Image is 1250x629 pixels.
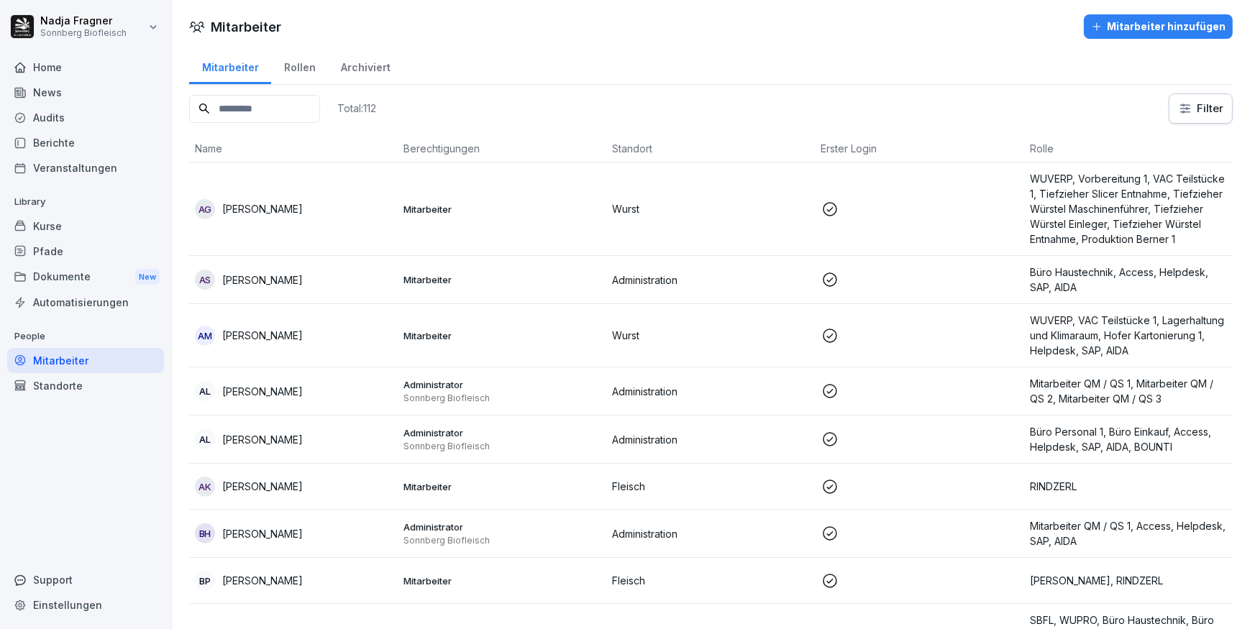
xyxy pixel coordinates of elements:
div: AL [195,381,215,401]
a: Standorte [7,373,164,398]
div: Mitarbeiter hinzufügen [1091,19,1226,35]
p: Sonnberg Biofleisch [403,441,601,452]
p: Mitarbeiter [403,273,601,286]
th: Standort [606,135,815,162]
p: RINDZERL [1030,479,1227,494]
p: [PERSON_NAME] [222,328,303,343]
div: BH [195,523,215,543]
p: Mitarbeiter [403,329,601,342]
a: Veranstaltungen [7,155,164,180]
button: Filter [1169,94,1232,123]
a: Archiviert [328,47,403,84]
div: AM [195,326,215,346]
p: People [7,325,164,348]
a: News [7,80,164,105]
div: Filter [1178,101,1223,116]
div: BP [195,571,215,591]
p: Sonnberg Biofleisch [40,28,127,38]
p: [PERSON_NAME] [222,479,303,494]
p: [PERSON_NAME] [222,272,303,288]
p: Büro Personal 1, Büro Einkauf, Access, Helpdesk, SAP, AIDA, BOUNTI [1030,424,1227,454]
p: [PERSON_NAME] [222,201,303,216]
a: Home [7,55,164,80]
div: Dokumente [7,264,164,290]
p: Mitarbeiter [403,480,601,493]
p: WUVERP, Vorbereitung 1, VAC Teilstücke 1, Tiefzieher Slicer Entnahme, Tiefzieher Würstel Maschine... [1030,171,1227,247]
a: DokumenteNew [7,264,164,290]
p: [PERSON_NAME] [222,432,303,447]
p: [PERSON_NAME] [222,526,303,541]
p: Fleisch [612,479,809,494]
div: AK [195,477,215,497]
p: Mitarbeiter [403,203,601,216]
p: Administrator [403,520,601,533]
p: Administration [612,384,809,399]
a: Mitarbeiter [7,348,164,373]
div: AL [195,429,215,449]
a: Einstellungen [7,592,164,617]
a: Rollen [271,47,328,84]
a: Berichte [7,130,164,155]
p: Mitarbeiter QM / QS 1, Mitarbeiter QM / QS 2, Mitarbeiter QM / QS 3 [1030,376,1227,406]
p: Administration [612,526,809,541]
p: [PERSON_NAME] [222,384,303,399]
p: [PERSON_NAME], RINDZERL [1030,573,1227,588]
a: Audits [7,105,164,130]
p: [PERSON_NAME] [222,573,303,588]
th: Rolle [1024,135,1233,162]
p: Administrator [403,426,601,439]
p: Fleisch [612,573,809,588]
p: Total: 112 [337,101,376,115]
th: Berechtigungen [398,135,606,162]
h1: Mitarbeiter [211,17,281,37]
div: Support [7,567,164,592]
p: Wurst [612,328,809,343]
p: Büro Haustechnik, Access, Helpdesk, SAP, AIDA [1030,265,1227,295]
p: Mitarbeiter QM / QS 1, Access, Helpdesk, SAP, AIDA [1030,518,1227,548]
p: Administrator [403,378,601,391]
a: Automatisierungen [7,290,164,315]
p: Library [7,190,164,214]
div: AS [195,270,215,290]
div: New [135,269,160,285]
p: Nadja Fragner [40,15,127,27]
button: Mitarbeiter hinzufügen [1084,14,1233,39]
a: Mitarbeiter [189,47,271,84]
p: Administration [612,432,809,447]
th: Erster Login [816,135,1024,162]
p: Wurst [612,201,809,216]
a: Pfade [7,239,164,264]
p: Mitarbeiter [403,574,601,587]
p: Sonnberg Biofleisch [403,535,601,546]
p: Administration [612,272,809,288]
div: AG [195,199,215,219]
th: Name [189,135,398,162]
a: Kurse [7,214,164,239]
p: Sonnberg Biofleisch [403,392,601,404]
p: WUVERP, VAC Teilstücke 1, Lagerhaltung und Klimaraum, Hofer Kartonierung 1, Helpdesk, SAP, AIDA [1030,313,1227,358]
